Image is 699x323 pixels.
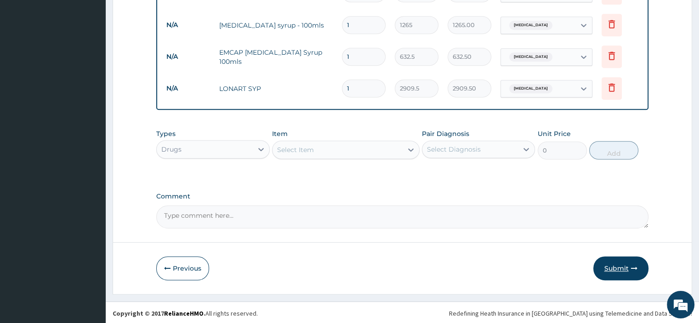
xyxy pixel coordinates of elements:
td: N/A [162,17,215,34]
label: Pair Diagnosis [422,129,469,138]
span: [MEDICAL_DATA] [509,84,552,93]
div: Redefining Heath Insurance in [GEOGRAPHIC_DATA] using Telemedicine and Data Science! [449,309,692,318]
a: RelianceHMO [164,309,204,317]
button: Submit [593,256,648,280]
textarea: Type your message and hit 'Enter' [5,221,175,253]
td: N/A [162,80,215,97]
span: We're online! [53,101,127,193]
div: Select Diagnosis [427,145,481,154]
label: Unit Price [538,129,571,138]
button: Previous [156,256,209,280]
button: Add [589,141,638,159]
div: Drugs [161,145,182,154]
span: [MEDICAL_DATA] [509,52,552,62]
img: d_794563401_company_1708531726252_794563401 [17,46,37,69]
div: Chat with us now [48,51,154,63]
td: [MEDICAL_DATA] syrup - 100mls [215,16,337,34]
label: Item [272,129,288,138]
strong: Copyright © 2017 . [113,309,205,317]
label: Comment [156,193,648,200]
td: LONART SYP [215,79,337,98]
div: Select Item [277,145,314,154]
td: N/A [162,48,215,65]
label: Types [156,130,176,138]
div: Minimize live chat window [151,5,173,27]
td: EMCAP [MEDICAL_DATA] Syrup 100mls [215,43,337,71]
span: [MEDICAL_DATA] [509,21,552,30]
